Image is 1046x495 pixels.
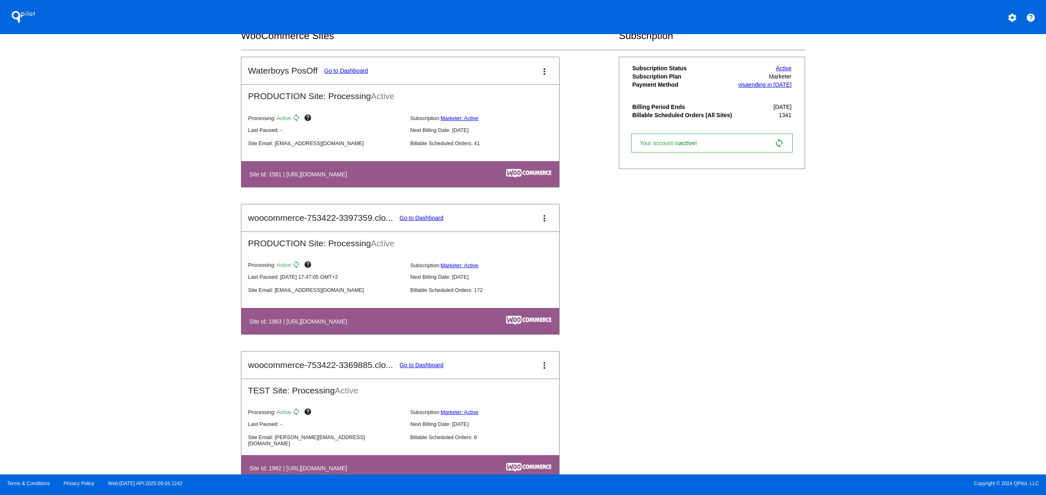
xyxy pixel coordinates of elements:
p: Site Email: [EMAIL_ADDRESS][DOMAIN_NAME] [248,287,403,293]
th: Billing Period Ends [632,103,736,111]
p: Billable Scheduled Orders: 8 [410,434,566,440]
a: Active [776,65,791,72]
mat-icon: more_vert [539,213,549,223]
h2: PRODUCTION Site: Processing [241,85,559,101]
span: [DATE] [773,104,791,110]
mat-icon: sync [292,408,302,418]
a: Privacy Policy [64,481,95,486]
mat-icon: sync [292,261,302,271]
mat-icon: more_vert [539,361,549,370]
p: Site Email: [EMAIL_ADDRESS][DOMAIN_NAME] [248,140,403,146]
h2: WooCommerce Sites [241,30,619,42]
h4: Site Id: 1561 | [URL][DOMAIN_NAME] [249,171,351,178]
h4: Site Id: 1963 | [URL][DOMAIN_NAME] [249,318,351,325]
span: 1341 [779,112,791,118]
span: visa [738,81,748,88]
h2: woocommerce-753422-3397359.clo... [248,213,393,223]
span: Active [277,409,291,415]
a: Your account isactive! sync [631,134,793,153]
span: Marketer [769,73,791,80]
mat-icon: help [304,114,314,124]
th: Billable Scheduled Orders (All Sites) [632,111,736,119]
a: Marketer: Active [441,409,479,415]
a: Go to Dashboard [400,215,444,221]
h4: Site Id: 1982 | [URL][DOMAIN_NAME] [249,465,351,472]
mat-icon: sync [292,114,302,124]
span: Active [371,91,394,101]
mat-icon: help [304,261,314,271]
h2: Subscription [619,30,805,42]
th: Payment Method [632,81,736,88]
span: Your account is [640,140,706,146]
p: Next Billing Date: [DATE] [410,274,566,280]
a: Terms & Conditions [7,481,50,486]
h2: woocommerce-753422-3369885.clo... [248,360,393,370]
a: Go to Dashboard [400,362,444,368]
img: c53aa0e5-ae75-48aa-9bee-956650975ee5 [506,463,551,472]
mat-icon: help [304,408,314,418]
p: Last Paused: - [248,127,403,133]
p: Processing: [248,114,403,124]
p: Next Billing Date: [DATE] [410,421,566,427]
mat-icon: sync [774,138,784,148]
p: Processing: [248,408,403,418]
a: visaending in [DATE] [738,81,791,88]
mat-icon: help [1026,13,1036,23]
p: Last Paused: [DATE] 17:47:05 GMT+2 [248,274,403,280]
p: Subscription: [410,262,566,268]
span: Active [277,262,291,268]
mat-icon: settings [1007,13,1017,23]
p: Last Paused: - [248,421,403,427]
p: Site Email: [PERSON_NAME][EMAIL_ADDRESS][DOMAIN_NAME] [248,434,403,446]
span: Active [335,386,358,395]
a: Marketer: Active [441,115,479,121]
a: Go to Dashboard [324,67,368,74]
img: c53aa0e5-ae75-48aa-9bee-956650975ee5 [506,316,551,325]
p: Subscription: [410,115,566,121]
span: Copyright © 2024 QPilot, LLC [530,481,1039,486]
h2: TEST Site: Processing [241,379,559,396]
span: active! [679,140,701,146]
a: Marketer: Active [441,262,479,268]
p: Subscription: [410,409,566,415]
h1: QPilot [7,9,40,25]
p: Next Billing Date: [DATE] [410,127,566,133]
h2: Waterboys PosOff [248,66,317,76]
span: Active [371,238,394,248]
p: Billable Scheduled Orders: 172 [410,287,566,293]
img: c53aa0e5-ae75-48aa-9bee-956650975ee5 [506,169,551,178]
span: Active [277,115,291,121]
h2: PRODUCTION Site: Processing [241,232,559,248]
mat-icon: more_vert [539,67,549,76]
a: Web:[DATE] API:2025.09.04.1242 [108,481,183,486]
p: Billable Scheduled Orders: 41 [410,140,566,146]
th: Subscription Plan [632,73,736,80]
th: Subscription Status [632,65,736,72]
p: Processing: [248,261,403,271]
